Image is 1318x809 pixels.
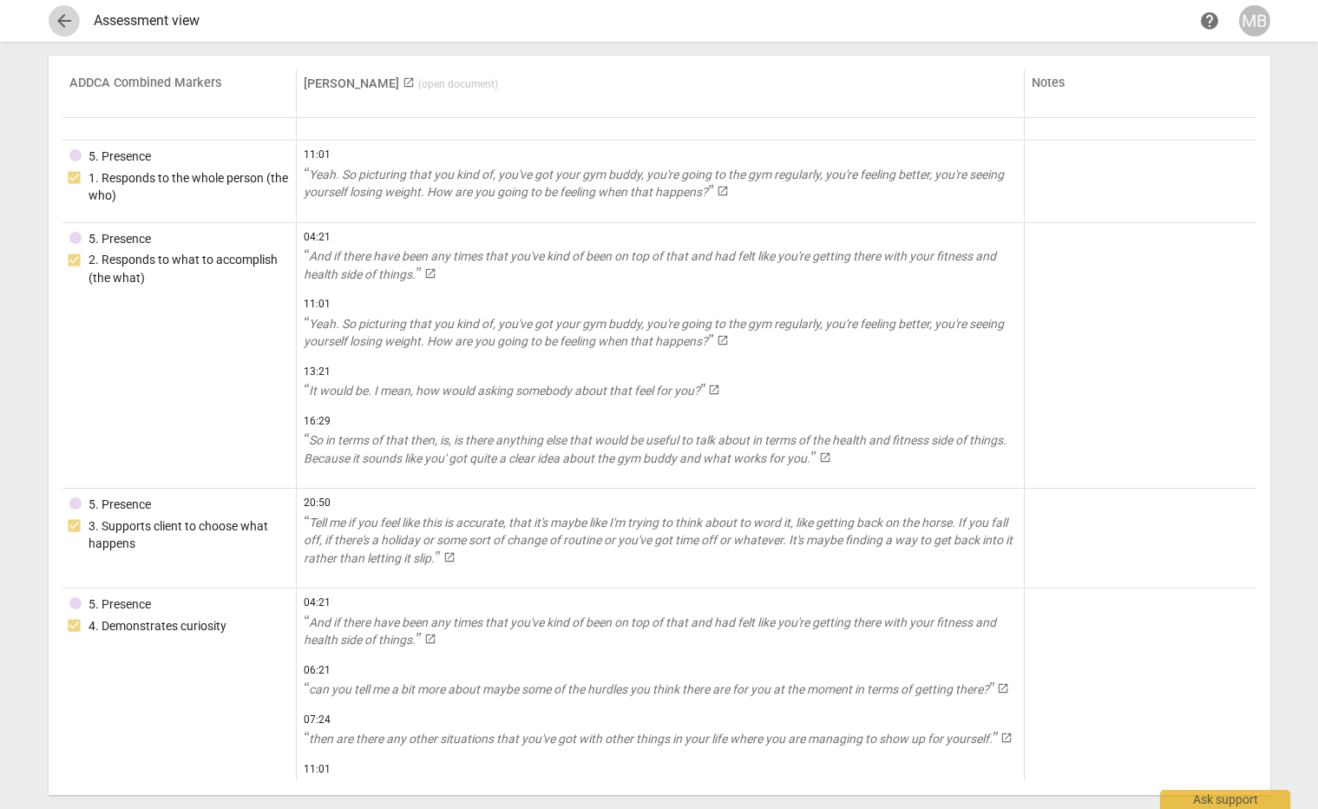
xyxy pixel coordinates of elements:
[304,496,1018,510] span: 20:50
[819,451,831,464] span: launch
[304,762,1018,777] span: 11:01
[304,516,1013,565] span: Tell me if you feel like this is accurate, that it's maybe like I'm trying to think about to word...
[89,496,151,514] div: 5. Presence
[304,247,1018,283] a: And if there have been any times that you've kind of been on top of that and had felt like you're...
[424,633,436,645] span: launch
[304,317,1004,349] span: Yeah. So picturing that you kind of, you've got your gym buddy, you're going to the gym regularly...
[717,334,729,346] span: launch
[304,433,1007,465] span: So in terms of that then, is, is there anything else that would be useful to talk about in terms ...
[304,315,1018,351] a: Yeah. So picturing that you kind of, you've got your gym buddy, you're going to the gym regularly...
[304,663,1018,678] span: 06:21
[89,617,226,635] div: 4. Demonstrates curiosity
[418,78,498,90] span: ( open document )
[304,384,705,398] span: It would be. I mean, how would asking somebody about that feel for you?
[304,414,1018,429] span: 16:29
[304,614,1018,649] a: And if there have been any times that you've kind of been on top of that and had felt like you're...
[304,249,996,281] span: And if there have been any times that you've kind of been on top of that and had felt like you're...
[304,682,994,696] span: can you tell me a bit more about maybe some of the hurdles you think there are for you at the mom...
[304,382,1018,400] a: It would be. I mean, how would asking somebody about that feel for you?
[304,595,1018,610] span: 04:21
[89,148,151,166] div: 5. Presence
[62,69,297,118] th: ADDCA Combined Markers
[304,713,1018,727] span: 07:24
[304,732,998,746] span: then are there any other situations that you've got with other things in your life where you are ...
[1000,732,1013,744] span: launch
[304,681,1018,699] a: can you tell me a bit more about maybe some of the hurdles you think there are for you at the mom...
[304,297,1018,312] span: 11:01
[717,185,729,197] span: launch
[1025,69,1256,118] th: Notes
[89,595,151,614] div: 5. Presence
[997,682,1009,694] span: launch
[1160,790,1290,809] div: Ask support
[1194,5,1225,36] a: Help
[443,551,456,563] span: launch
[304,514,1018,568] a: Tell me if you feel like this is accurate, that it's maybe like I'm trying to think about to word...
[89,169,289,205] div: 1. Responds to the whole person (the who)
[304,365,1018,379] span: 13:21
[1199,10,1220,31] span: help
[304,230,1018,245] span: 04:21
[304,730,1018,748] a: then are there any other situations that you've got with other things in your life where you are ...
[94,13,1194,29] div: Assessment view
[424,267,436,280] span: launch
[304,76,498,91] a: [PERSON_NAME] (open document)
[1239,5,1270,36] button: MB
[304,431,1018,467] a: So in terms of that then, is, is there anything else that would be useful to talk about in terms ...
[304,148,1018,162] span: 11:01
[89,517,289,553] div: 3. Supports client to choose what happens
[304,615,996,648] span: And if there have been any times that you've kind of been on top of that and had felt like you're...
[403,76,415,89] span: launch
[304,168,1004,200] span: Yeah. So picturing that you kind of, you've got your gym buddy, you're going to the gym regularly...
[304,166,1018,201] a: Yeah. So picturing that you kind of, you've got your gym buddy, you're going to the gym regularly...
[89,251,289,286] div: 2. Responds to what to accomplish (the what)
[708,384,720,396] span: launch
[54,10,75,31] span: arrow_back
[89,230,151,248] div: 5. Presence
